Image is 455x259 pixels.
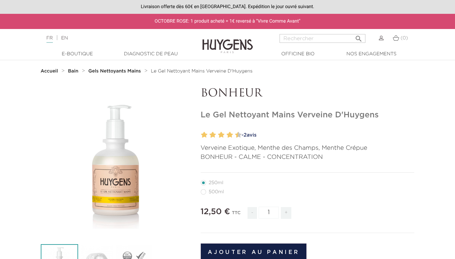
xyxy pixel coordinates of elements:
[220,130,225,140] label: 6
[264,51,332,58] a: Officine Bio
[353,32,365,41] button: 
[46,36,53,43] a: FR
[208,130,210,140] label: 3
[228,130,233,140] label: 8
[236,130,241,140] label: 10
[201,189,232,195] label: 500ml
[41,68,60,74] a: Accueil
[201,153,415,162] p: BONHEUR - CALME - CONCENTRATION
[338,51,405,58] a: Nos engagements
[201,87,415,100] p: BONHEUR
[200,130,202,140] label: 1
[151,69,253,74] span: Le Gel Nettoyant Mains Verveine D'Huygens
[225,130,227,140] label: 7
[201,180,231,185] label: 250ml
[217,130,219,140] label: 5
[88,69,141,74] strong: Gels Nettoyants Mains
[43,34,185,42] div: |
[400,36,408,40] span: (0)
[259,207,279,219] input: Quantité
[202,28,253,54] img: Huygens
[234,130,236,140] label: 9
[239,130,415,140] a: -2avis
[243,133,247,138] span: 2
[232,206,240,224] div: TTC
[41,69,58,74] strong: Accueil
[88,68,142,74] a: Gels Nettoyants Mains
[202,130,207,140] label: 2
[201,208,230,216] span: 12,50 €
[68,69,78,74] strong: Bain
[44,51,111,58] a: E-Boutique
[248,207,257,219] span: -
[201,110,415,120] h1: Le Gel Nettoyant Mains Verveine D'Huygens
[151,68,253,74] a: Le Gel Nettoyant Mains Verveine D'Huygens
[68,68,80,74] a: Bain
[280,34,365,43] input: Rechercher
[117,51,185,58] a: Diagnostic de peau
[355,33,363,41] i: 
[61,36,68,40] a: EN
[211,130,216,140] label: 4
[201,144,415,153] p: Verveine Exotique, Menthe des Champs, Menthe Crépue
[281,207,292,219] span: +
